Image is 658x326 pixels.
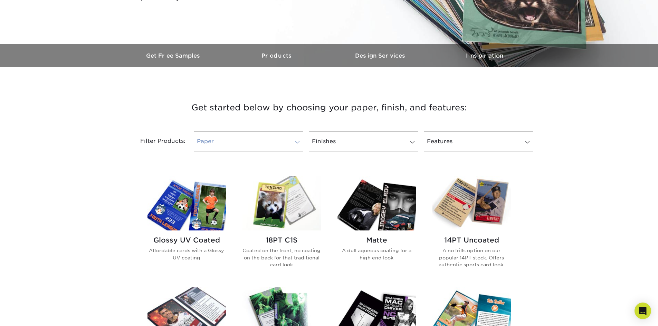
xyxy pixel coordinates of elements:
[226,44,329,67] a: Products
[242,176,321,230] img: 18PT C1S Trading Cards
[432,236,511,244] h2: 14PT Uncoated
[433,44,536,67] a: Inspiration
[432,176,511,230] img: 14PT Uncoated Trading Cards
[424,131,533,151] a: Features
[194,131,303,151] a: Paper
[147,176,226,279] a: Glossy UV Coated Trading Cards Glossy UV Coated Affordable cards with a Glossy UV coating
[309,131,418,151] a: Finishes
[337,236,416,244] h2: Matte
[433,52,536,59] h3: Inspiration
[432,247,511,268] p: A no frills option on our popular 14PT stock. Offers authentic sports card look.
[242,247,321,268] p: Coated on the front, no coating on the back for that traditional card look
[147,247,226,261] p: Affordable cards with a Glossy UV coating
[147,176,226,230] img: Glossy UV Coated Trading Cards
[432,176,511,279] a: 14PT Uncoated Trading Cards 14PT Uncoated A no frills option on our popular 14PT stock. Offers au...
[635,303,651,319] div: Open Intercom Messenger
[337,176,416,279] a: Matte Trading Cards Matte A dull aqueous coating for a high end look
[226,52,329,59] h3: Products
[122,52,226,59] h3: Get Free Samples
[242,236,321,244] h2: 18PT C1S
[329,52,433,59] h3: Design Services
[122,44,226,67] a: Get Free Samples
[329,44,433,67] a: Design Services
[242,176,321,279] a: 18PT C1S Trading Cards 18PT C1S Coated on the front, no coating on the back for that traditional ...
[127,92,531,123] h3: Get started below by choosing your paper, finish, and features:
[337,247,416,261] p: A dull aqueous coating for a high end look
[122,131,191,151] div: Filter Products:
[147,236,226,244] h2: Glossy UV Coated
[337,176,416,230] img: Matte Trading Cards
